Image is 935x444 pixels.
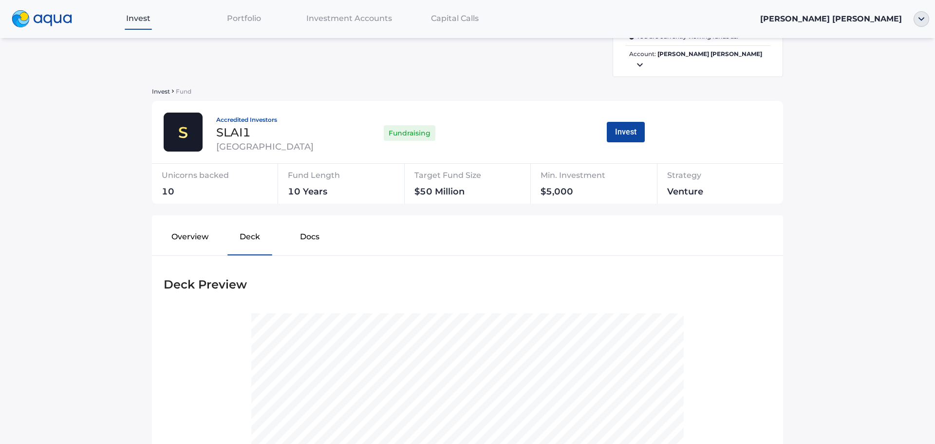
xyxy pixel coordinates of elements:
[402,8,507,28] a: Capital Calls
[306,14,392,23] span: Investment Accounts
[667,168,753,187] div: Strategy
[607,122,645,142] button: Invest
[414,187,538,200] div: $50 Million
[216,142,341,151] div: [GEOGRAPHIC_DATA]
[174,86,191,96] a: Fund
[216,127,341,138] div: SLAI1
[176,88,191,95] span: Fund
[288,187,395,200] div: 10 Years
[220,223,280,254] button: Deck
[280,223,340,254] button: Docs
[227,14,261,23] span: Portfolio
[414,168,538,187] div: Target Fund Size
[541,168,654,187] div: Min. Investment
[541,187,654,200] div: $5,000
[126,14,150,23] span: Invest
[431,14,479,23] span: Capital Calls
[667,187,753,200] div: Venture
[191,8,297,28] a: Portfolio
[160,223,220,254] button: Overview
[162,168,257,187] div: Unicorns backed
[172,90,174,93] img: sidearrow
[216,117,341,123] div: Accredited Investors
[6,8,86,30] a: logo
[384,123,435,143] div: Fundraising
[164,113,203,152] img: thamesville
[152,88,170,95] span: Invest
[760,14,902,23] span: [PERSON_NAME] [PERSON_NAME]
[86,8,191,28] a: Invest
[288,168,395,187] div: Fund Length
[625,50,770,71] span: Account:
[162,187,257,200] div: 10
[657,50,762,58] b: [PERSON_NAME] [PERSON_NAME]
[164,275,771,294] div: Deck Preview
[12,10,72,28] img: logo
[297,8,402,28] a: Investment Accounts
[914,11,929,27] img: ellipse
